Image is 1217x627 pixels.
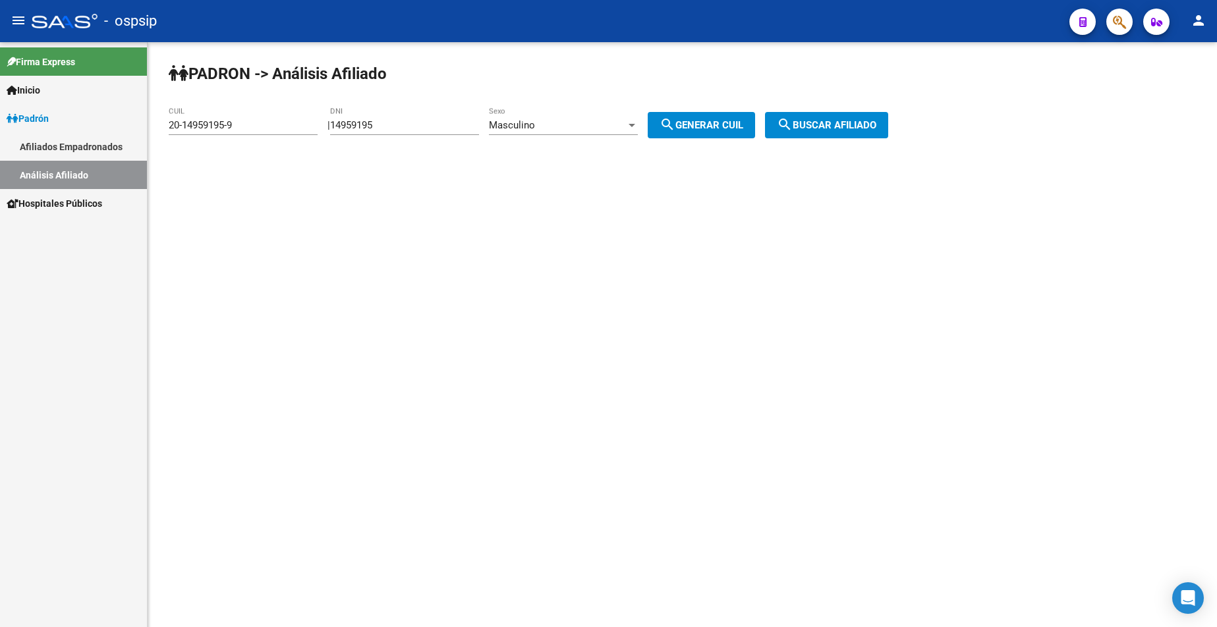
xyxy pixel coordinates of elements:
[7,55,75,69] span: Firma Express
[1191,13,1206,28] mat-icon: person
[777,117,793,132] mat-icon: search
[11,13,26,28] mat-icon: menu
[648,112,755,138] button: Generar CUIL
[777,119,876,131] span: Buscar afiliado
[327,119,765,131] div: |
[104,7,157,36] span: - ospsip
[489,119,535,131] span: Masculino
[169,65,387,83] strong: PADRON -> Análisis Afiliado
[1172,582,1204,614] div: Open Intercom Messenger
[7,83,40,97] span: Inicio
[7,196,102,211] span: Hospitales Públicos
[660,119,743,131] span: Generar CUIL
[660,117,675,132] mat-icon: search
[7,111,49,126] span: Padrón
[765,112,888,138] button: Buscar afiliado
